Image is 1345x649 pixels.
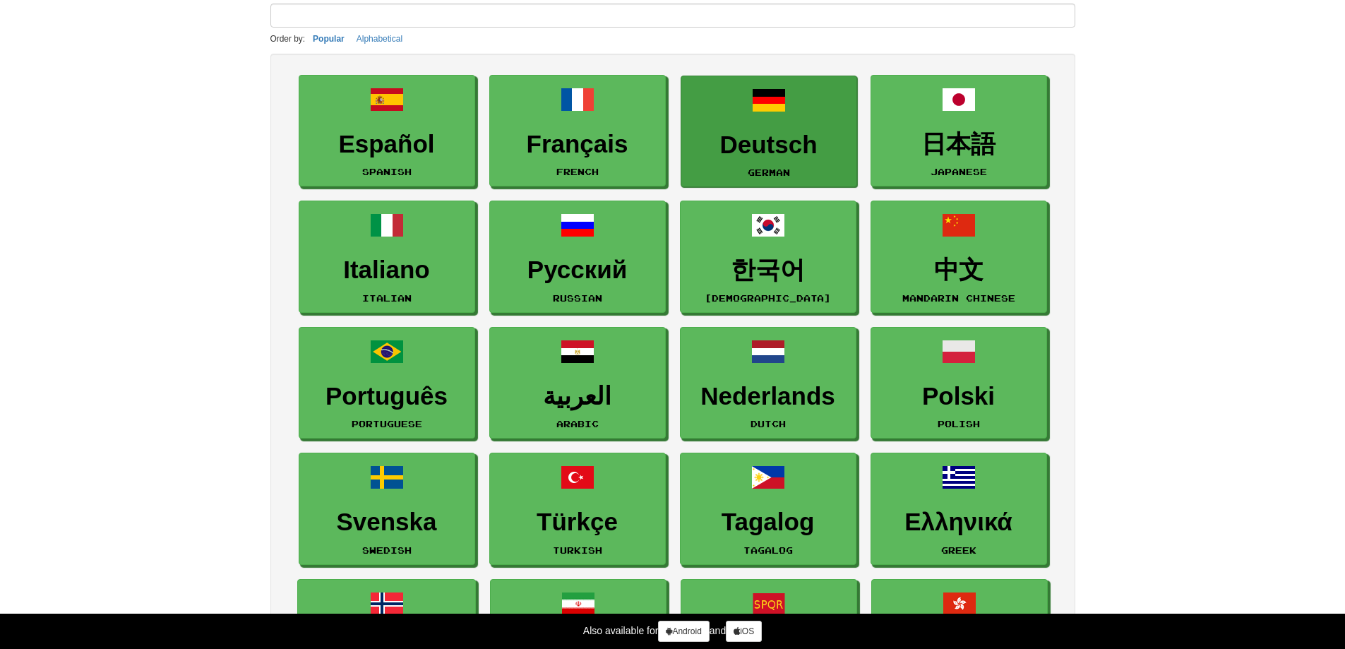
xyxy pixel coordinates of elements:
[871,201,1047,313] a: 中文Mandarin Chinese
[680,453,856,565] a: TagalogTagalog
[362,293,412,303] small: Italian
[299,75,475,187] a: EspañolSpanish
[680,327,856,439] a: NederlandsDutch
[871,75,1047,187] a: 日本語Japanese
[726,621,762,642] a: iOS
[688,508,849,536] h3: Tagalog
[489,75,666,187] a: FrançaisFrench
[306,383,467,410] h3: Português
[658,621,709,642] a: Android
[931,167,987,177] small: Japanese
[497,508,658,536] h3: Türkçe
[306,508,467,536] h3: Svenska
[352,419,422,429] small: Portuguese
[497,256,658,284] h3: Русский
[902,293,1015,303] small: Mandarin Chinese
[362,167,412,177] small: Spanish
[306,256,467,284] h3: Italiano
[299,201,475,313] a: ItalianoItalian
[497,131,658,158] h3: Français
[681,76,857,188] a: DeutschGerman
[306,131,467,158] h3: Español
[871,453,1047,565] a: ΕλληνικάGreek
[743,545,793,555] small: Tagalog
[489,201,666,313] a: РусскийRussian
[299,453,475,565] a: SvenskaSwedish
[878,256,1039,284] h3: 中文
[688,383,849,410] h3: Nederlands
[362,545,412,555] small: Swedish
[489,327,666,439] a: العربيةArabic
[556,419,599,429] small: Arabic
[878,131,1039,158] h3: 日本語
[941,545,976,555] small: Greek
[553,545,602,555] small: Turkish
[748,167,790,177] small: German
[751,419,786,429] small: Dutch
[878,508,1039,536] h3: Ελληνικά
[878,383,1039,410] h3: Polski
[309,31,349,47] button: Popular
[705,293,831,303] small: [DEMOGRAPHIC_DATA]
[270,34,306,44] small: Order by:
[497,383,658,410] h3: العربية
[680,201,856,313] a: 한국어[DEMOGRAPHIC_DATA]
[352,31,407,47] button: Alphabetical
[688,256,849,284] h3: 한국어
[299,327,475,439] a: PortuguêsPortuguese
[489,453,666,565] a: TürkçeTurkish
[938,419,980,429] small: Polish
[871,327,1047,439] a: PolskiPolish
[556,167,599,177] small: French
[553,293,602,303] small: Russian
[688,131,849,159] h3: Deutsch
